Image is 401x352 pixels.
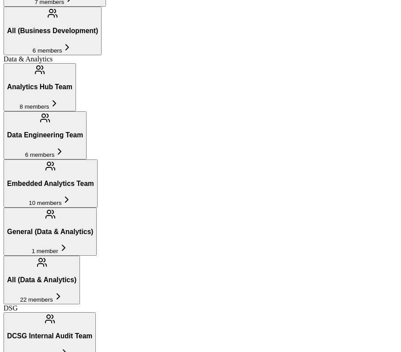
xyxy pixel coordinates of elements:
span: 1 member [32,248,58,254]
button: General (Data & Analytics)1 member [4,208,97,256]
h3: General (Data & Analytics) [7,228,93,236]
h3: Embedded Analytics Team [7,180,94,188]
button: Data Engineering Team6 members [4,111,87,159]
span: Data & Analytics [4,55,53,63]
span: DSG [4,304,18,312]
button: All (Data & Analytics)22 members [4,256,80,304]
span: 10 members [29,200,61,206]
h3: DCSG Internal Audit Team [7,332,92,340]
span: 8 members [20,103,49,110]
button: All (Business Development)6 members [4,7,102,55]
span: 22 members [20,296,53,303]
h3: Data Engineering Team [7,131,83,139]
span: 6 members [33,47,62,54]
h3: Analytics Hub Team [7,83,72,91]
span: 6 members [25,151,55,158]
button: Analytics Hub Team8 members [4,63,76,111]
h3: All (Data & Analytics) [7,276,76,284]
h3: All (Business Development) [7,27,98,35]
button: Embedded Analytics Team10 members [4,159,98,208]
